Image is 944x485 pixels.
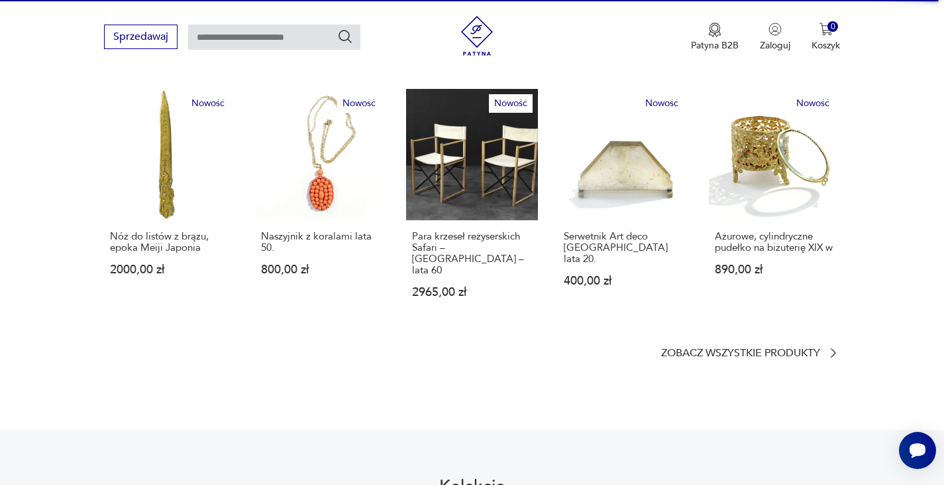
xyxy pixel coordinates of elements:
[661,346,840,360] a: Zobacz wszystkie produkty
[715,231,834,253] p: Ażurowe, cylindryczne pudełko na biżuterię XIX w
[899,432,936,469] iframe: Smartsupp widget button
[110,231,229,253] p: Nóż do listów z brązu, epoka Meiji Japonia
[812,39,840,52] p: Koszyk
[760,39,790,52] p: Zaloguj
[691,23,739,52] button: Patyna B2B
[104,89,235,324] a: NowośćNóż do listów z brązu, epoka Meiji JaponiaNóż do listów z brązu, epoka Meiji Japonia2000,00 zł
[715,264,834,275] p: 890,00 zł
[812,23,840,52] button: 0Koszyk
[104,33,178,42] a: Sprzedawaj
[412,231,531,276] p: Para krzeseł reżyserskich Safari – [GEOGRAPHIC_DATA] – lata 60
[406,89,537,324] a: NowośćPara krzeseł reżyserskich Safari – Skandynawia – lata 60Para krzeseł reżyserskich Safari – ...
[819,23,833,36] img: Ikona koszyka
[412,287,531,298] p: 2965,00 zł
[255,89,386,324] a: NowośćNaszyjnik z koralami lata 50.Naszyjnik z koralami lata 50.800,00 zł
[827,21,839,33] div: 0
[261,231,380,253] p: Naszyjnik z koralami lata 50.
[760,23,790,52] button: Zaloguj
[691,23,739,52] a: Ikona medaluPatyna B2B
[709,89,840,324] a: NowośćAżurowe, cylindryczne pudełko na biżuterię XIX wAżurowe, cylindryczne pudełko na biżuterię ...
[691,39,739,52] p: Patyna B2B
[337,29,353,44] button: Szukaj
[564,275,683,287] p: 400,00 zł
[104,25,178,49] button: Sprzedawaj
[261,264,380,275] p: 800,00 zł
[661,349,820,358] p: Zobacz wszystkie produkty
[110,264,229,275] p: 2000,00 zł
[457,16,497,56] img: Patyna - sklep z meblami i dekoracjami vintage
[768,23,782,36] img: Ikonka użytkownika
[558,89,689,324] a: NowośćSerwetnik Art deco Warszawa lata 20.Serwetnik Art deco [GEOGRAPHIC_DATA] lata 20.400,00 zł
[564,231,683,265] p: Serwetnik Art deco [GEOGRAPHIC_DATA] lata 20.
[708,23,721,37] img: Ikona medalu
